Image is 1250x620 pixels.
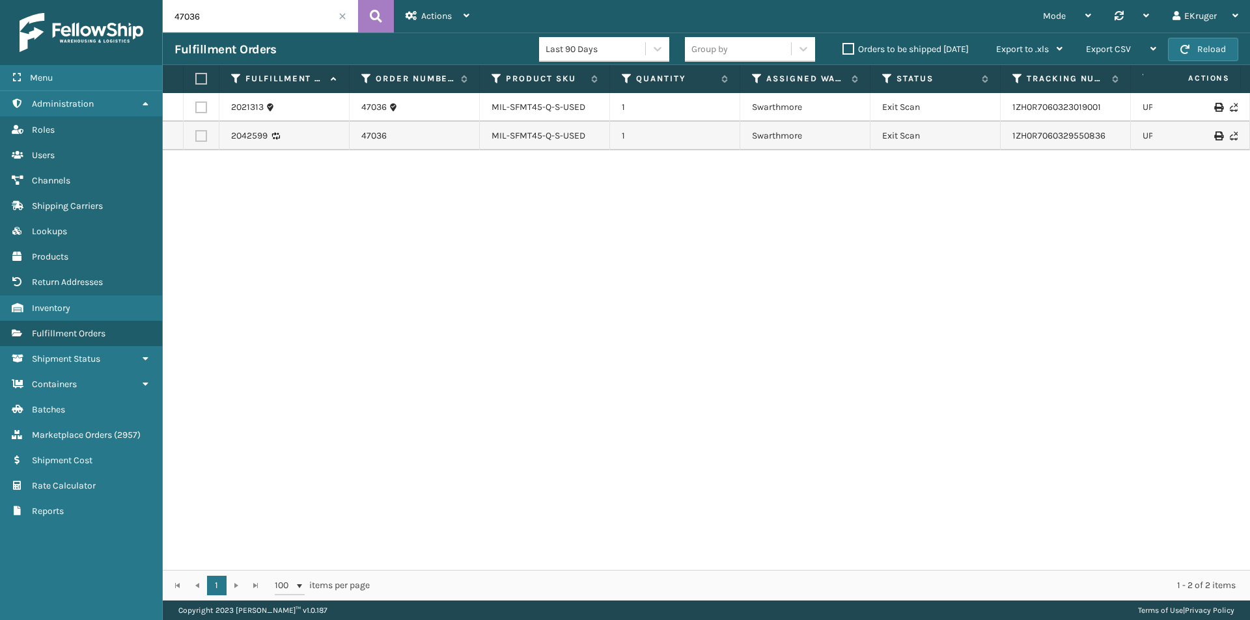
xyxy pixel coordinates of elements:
[32,226,67,237] span: Lookups
[870,93,1001,122] td: Exit Scan
[231,129,268,142] a: 2042599
[691,42,728,56] div: Group by
[361,129,387,142] a: 47036
[32,404,65,415] span: Batches
[114,429,141,440] span: ( 2957 )
[506,73,585,85] label: Product SKU
[870,122,1001,150] td: Exit Scan
[1012,130,1105,141] a: 1ZH0R7060329550836
[32,429,112,440] span: Marketplace Orders
[1138,600,1234,620] div: |
[1230,103,1238,112] i: Never Shipped
[207,576,227,595] a: 1
[636,73,715,85] label: Quantity
[32,303,70,314] span: Inventory
[1027,73,1105,85] label: Tracking Number
[766,73,845,85] label: Assigned Warehouse
[1214,131,1222,141] i: Print Label
[32,379,77,390] span: Containers
[1043,10,1066,21] span: Mode
[1230,131,1238,141] i: Never Shipped
[1012,101,1101,113] a: 1ZH0R7060323019001
[178,600,327,620] p: Copyright 2023 [PERSON_NAME]™ v 1.0.187
[32,98,94,109] span: Administration
[546,42,646,56] div: Last 90 Days
[32,328,105,339] span: Fulfillment Orders
[32,505,64,517] span: Reports
[388,579,1236,592] div: 1 - 2 of 2 items
[1138,606,1183,615] a: Terms of Use
[32,124,55,135] span: Roles
[740,93,870,122] td: Swarthmore
[1168,38,1238,61] button: Reload
[275,576,370,595] span: items per page
[32,150,55,161] span: Users
[492,101,585,113] a: MIL-SFMT45-Q-S-USED
[1147,68,1238,89] span: Actions
[20,13,143,52] img: logo
[32,251,68,262] span: Products
[842,44,969,55] label: Orders to be shipped [DATE]
[1214,103,1222,112] i: Print Label
[32,480,96,491] span: Rate Calculator
[30,72,53,83] span: Menu
[376,73,454,85] label: Order Number
[361,101,387,114] a: 47036
[32,276,103,288] span: Return Addresses
[492,130,585,141] a: MIL-SFMT45-Q-S-USED
[174,42,276,57] h3: Fulfillment Orders
[245,73,324,85] label: Fulfillment Order Id
[32,455,92,466] span: Shipment Cost
[421,10,452,21] span: Actions
[610,93,740,122] td: 1
[32,353,100,364] span: Shipment Status
[610,122,740,150] td: 1
[275,579,294,592] span: 100
[32,200,103,211] span: Shipping Carriers
[1185,606,1234,615] a: Privacy Policy
[740,122,870,150] td: Swarthmore
[1086,44,1131,55] span: Export CSV
[231,101,264,114] a: 2021313
[996,44,1049,55] span: Export to .xls
[896,73,975,85] label: Status
[32,175,70,186] span: Channels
